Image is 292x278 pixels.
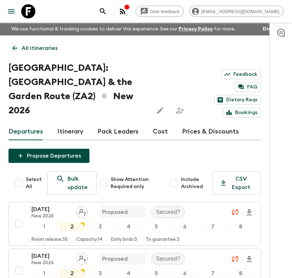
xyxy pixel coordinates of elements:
[57,123,83,140] a: Itinerary
[151,206,185,218] div: Secured?
[8,123,43,140] a: Departures
[116,222,141,231] div: 4
[60,269,85,278] div: 2
[98,123,139,140] a: Pack Leaders
[245,255,253,263] svg: Download Onboarding
[88,222,113,231] div: 3
[76,255,88,261] span: Assign pack leader
[223,108,261,118] a: Bookings
[31,205,70,214] p: [DATE]
[144,222,169,231] div: 5
[231,255,239,263] svg: Unable to sync - Check prices and secured
[135,6,184,17] a: Give feedback
[31,260,70,266] p: New 2026
[173,103,187,118] span: Share this itinerary
[111,237,137,243] p: Early birds: 0
[76,237,103,243] p: Capacity: 14
[102,255,128,263] p: Proposed
[26,176,42,190] span: Select All
[31,269,57,278] div: 1
[22,44,58,52] p: All itineraries
[231,208,239,216] svg: Unable to sync - Check prices and secured
[172,222,198,231] div: 6
[146,237,180,243] p: To guarantee: 3
[8,23,238,35] p: We use functional & tracking cookies to deliver this experience. See our for more.
[228,222,254,231] div: 8
[179,27,213,32] a: Privacy Policy
[228,269,254,278] div: 8
[111,176,164,190] span: Show Attention Required only
[8,149,89,163] button: Propose Departures
[245,208,253,217] svg: Download Onboarding
[96,4,110,18] button: search adventures
[68,175,88,192] p: Bulk update
[181,176,210,190] span: Include Archived
[31,214,70,219] p: New 2026
[214,95,261,105] a: Dietary Reqs
[146,9,183,14] span: Give feedback
[76,208,88,214] span: Assign pack leader
[4,4,18,18] button: menu
[88,269,113,278] div: 3
[31,237,68,243] p: Room release: 35
[8,41,62,55] a: All itineraries
[156,255,180,263] p: Secured?
[172,269,198,278] div: 6
[200,269,226,278] div: 7
[153,123,168,140] a: Cost
[221,69,261,79] a: Feedback
[212,171,261,195] button: CSV Export
[116,269,141,278] div: 4
[198,9,283,14] span: [EMAIL_ADDRESS][DOMAIN_NAME]
[151,253,185,265] div: Secured?
[8,202,261,246] button: [DATE]New 2026Assign pack leaderProposedSecured?12345678Room release:35Capacity:14Early birds:0To...
[31,252,70,260] p: [DATE]
[235,82,261,92] a: FAQ
[261,24,284,34] button: Dismiss
[31,222,57,231] div: 1
[102,208,128,216] p: Proposed
[182,123,239,140] a: Prices & Discounts
[200,222,226,231] div: 7
[153,103,167,118] button: Edit this itinerary
[47,171,97,195] a: Bulk update
[60,222,85,231] div: 2
[144,269,169,278] div: 5
[8,61,147,118] h1: [GEOGRAPHIC_DATA]: [GEOGRAPHIC_DATA] & the Garden Route (ZA2) New 2026
[156,208,180,216] p: Secured?
[189,6,284,17] div: [EMAIL_ADDRESS][DOMAIN_NAME]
